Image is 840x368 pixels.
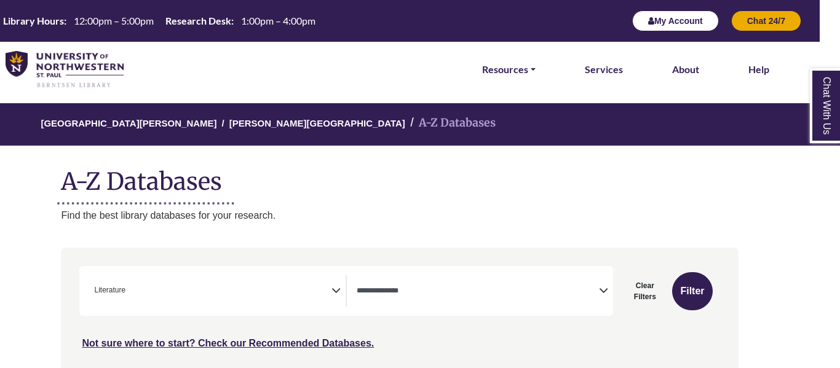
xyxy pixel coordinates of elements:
[405,114,496,132] li: A-Z Databases
[748,61,769,77] a: Help
[672,272,712,310] button: Submit for Search Results
[672,61,699,77] a: About
[620,272,670,310] button: Clear Filters
[731,15,801,26] a: Chat 24/7
[94,284,125,296] span: Literature
[6,51,124,88] img: library_home
[229,116,405,128] a: [PERSON_NAME][GEOGRAPHIC_DATA]
[160,14,234,27] th: Research Desk:
[357,287,599,297] textarea: Search
[731,10,801,31] button: Chat 24/7
[241,15,315,26] span: 1:00pm – 4:00pm
[74,15,154,26] span: 12:00pm – 5:00pm
[585,61,623,77] a: Services
[632,15,719,26] a: My Account
[128,287,133,297] textarea: Search
[82,338,374,348] a: Not sure where to start? Check our Recommended Databases.
[632,10,719,31] button: My Account
[61,158,738,195] h1: A-Z Databases
[61,208,738,224] p: Find the best library databases for your research.
[89,284,125,296] li: Literature
[61,103,738,146] nav: breadcrumb
[482,61,536,77] a: Resources
[41,116,216,128] a: [GEOGRAPHIC_DATA][PERSON_NAME]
